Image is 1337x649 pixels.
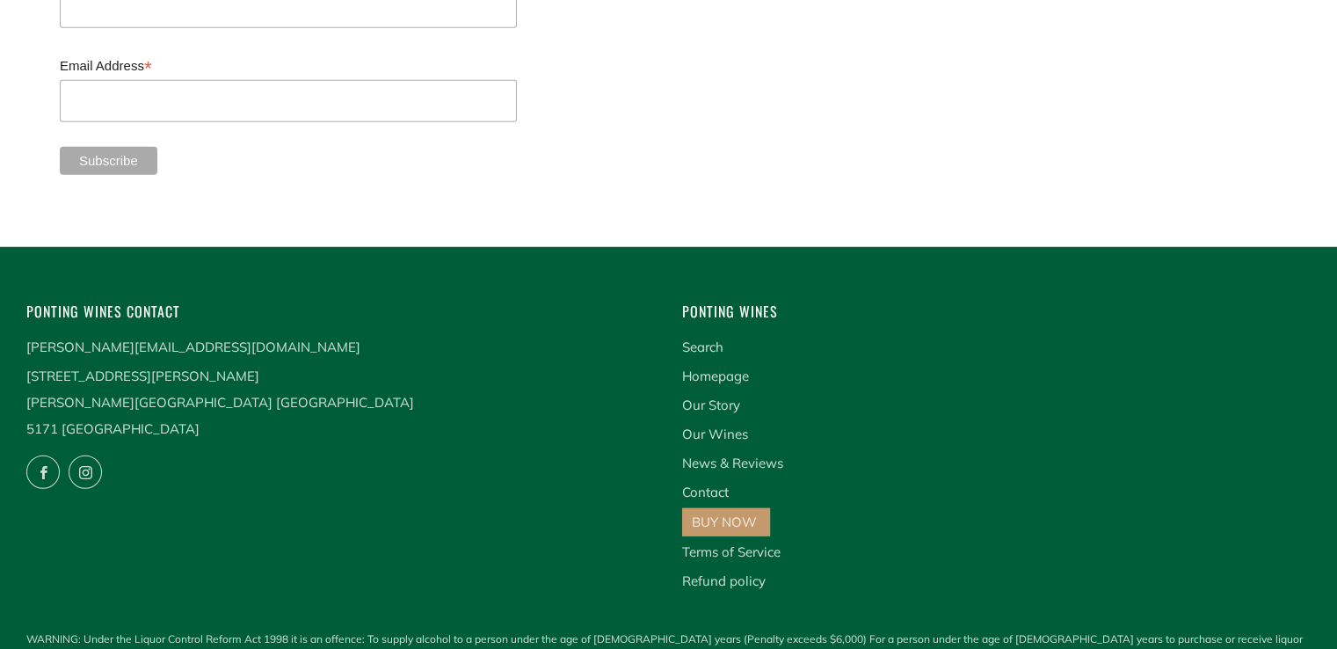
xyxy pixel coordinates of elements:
[692,514,757,530] a: BUY NOW
[26,300,656,324] h4: Ponting Wines Contact
[682,484,729,500] a: Contact
[26,363,656,442] p: [STREET_ADDRESS][PERSON_NAME] [PERSON_NAME][GEOGRAPHIC_DATA] [GEOGRAPHIC_DATA] 5171 [GEOGRAPHIC_D...
[682,543,781,560] a: Terms of Service
[682,572,766,589] a: Refund policy
[682,339,723,355] a: Search
[682,397,740,413] a: Our Story
[26,339,360,355] a: [PERSON_NAME][EMAIL_ADDRESS][DOMAIN_NAME]
[682,368,749,384] a: Homepage
[60,53,517,77] label: Email Address
[60,147,157,175] input: Subscribe
[682,455,783,471] a: News & Reviews
[682,300,1312,324] h4: Ponting Wines
[682,426,748,442] a: Our Wines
